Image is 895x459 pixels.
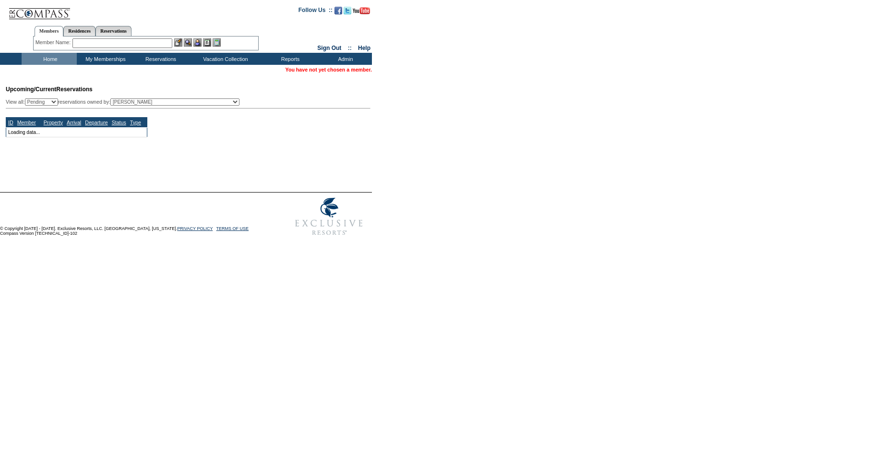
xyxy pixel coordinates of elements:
img: Impersonate [193,38,202,47]
a: Residences [63,26,95,36]
a: Departure [85,120,107,125]
span: Reservations [6,86,93,93]
img: b_edit.gif [174,38,182,47]
div: View all: reservations owned by: [6,98,244,106]
div: Member Name: [36,38,72,47]
a: Property [44,120,63,125]
a: Members [35,26,64,36]
img: b_calculator.gif [213,38,221,47]
span: You have not yet chosen a member. [286,67,372,72]
a: Subscribe to our YouTube Channel [353,10,370,15]
a: Sign Out [317,45,341,51]
a: Type [130,120,141,125]
a: Status [112,120,126,125]
td: Reservations [132,53,187,65]
td: My Memberships [77,53,132,65]
td: Reports [262,53,317,65]
a: Reservations [95,26,131,36]
img: View [184,38,192,47]
td: Admin [317,53,372,65]
span: :: [348,45,352,51]
img: Become our fan on Facebook [334,7,342,14]
a: ID [8,120,13,125]
img: Exclusive Resorts [286,193,372,241]
a: TERMS OF USE [216,226,249,231]
td: Home [22,53,77,65]
td: Follow Us :: [298,6,333,17]
a: Arrival [67,120,81,125]
img: Subscribe to our YouTube Channel [353,7,370,14]
img: Reservations [203,38,211,47]
a: PRIVACY POLICY [177,226,213,231]
span: Upcoming/Current [6,86,56,93]
td: Vacation Collection [187,53,262,65]
a: Member [17,120,36,125]
a: Become our fan on Facebook [334,10,342,15]
img: Follow us on Twitter [344,7,351,14]
td: Loading data... [6,127,147,137]
a: Help [358,45,370,51]
a: Follow us on Twitter [344,10,351,15]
